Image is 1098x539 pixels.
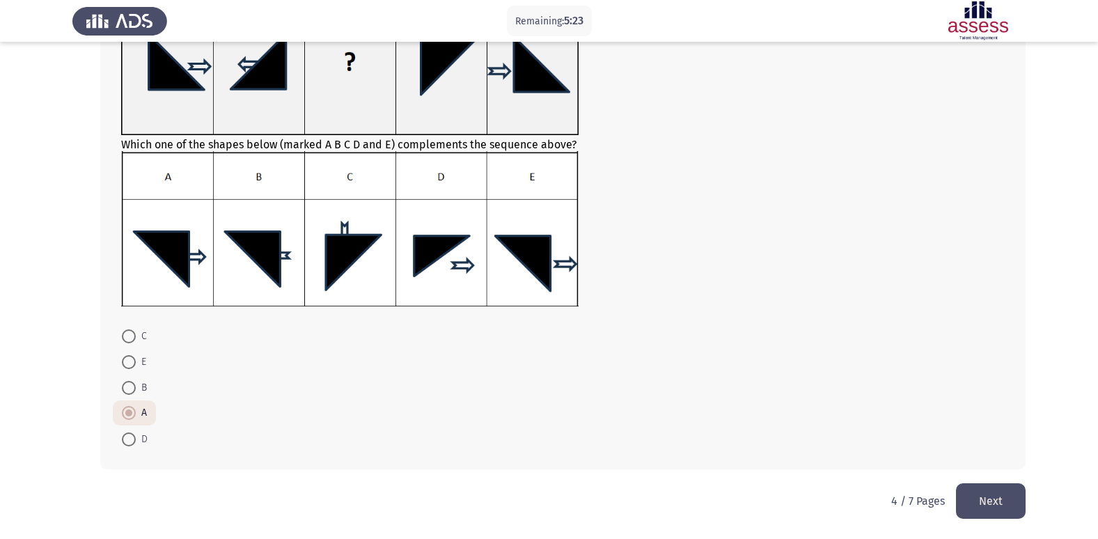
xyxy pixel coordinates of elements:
p: Remaining: [515,13,583,30]
img: Assess Talent Management logo [72,1,167,40]
span: E [136,354,146,370]
span: A [136,405,147,421]
span: D [136,431,148,448]
span: 5:23 [564,14,583,27]
span: B [136,380,147,396]
img: UkFYYV8wOTNfQi5wbmcxNjkxMzMzMjkxNDIx.png [121,151,579,306]
span: C [136,328,147,345]
p: 4 / 7 Pages [891,494,945,508]
button: load next page [956,483,1026,519]
img: Assessment logo of Assessment En (Focus & 16PD) [931,1,1026,40]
